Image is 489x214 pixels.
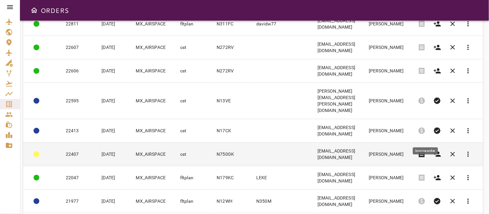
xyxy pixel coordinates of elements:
[465,150,472,158] span: more_vert
[96,82,131,119] td: [DATE]
[211,119,251,142] td: N17CK
[61,35,96,59] td: 22607
[445,123,461,138] button: Cancel order
[34,128,39,134] div: ACTION REQUIRED
[414,170,430,185] span: Invoice order
[445,40,461,55] button: Cancel order
[414,16,430,32] span: Invoice order
[175,12,211,35] td: fltplan
[449,43,457,51] span: clear
[131,35,175,59] td: MX_AIRSPACE
[131,189,175,213] td: MX_AIRSPACE
[41,5,69,15] h6: ORDERS
[312,119,364,142] td: [EMAIL_ADDRESS][DOMAIN_NAME]
[465,97,472,105] span: more_vert
[364,59,413,82] td: [PERSON_NAME]
[445,146,461,162] button: Cancel order
[449,20,457,28] span: clear
[34,44,39,50] div: COMPLETED
[449,97,457,105] span: clear
[34,175,39,181] div: COMPLETED
[251,166,312,189] td: LEKE
[434,197,441,205] span: verified
[312,12,364,35] td: [EMAIL_ADDRESS][DOMAIN_NAME]
[34,68,39,74] div: COMPLETED
[430,193,445,209] button: Set Permit Ready
[445,170,461,185] button: Cancel order
[312,189,364,213] td: [EMAIL_ADDRESS][DOMAIN_NAME]
[312,82,364,119] td: [PERSON_NAME][EMAIL_ADDRESS][PERSON_NAME][DOMAIN_NAME]
[131,82,175,119] td: MX_AIRSPACE
[251,12,312,35] td: davidw77
[61,82,96,119] td: 22595
[445,16,461,32] button: Cancel order
[461,146,476,162] button: Reports
[465,174,472,181] span: more_vert
[175,59,211,82] td: cst
[131,142,175,166] td: MX_AIRSPACE
[449,127,457,135] span: clear
[34,151,39,157] div: ADMIN
[312,59,364,82] td: [EMAIL_ADDRESS][DOMAIN_NAME]
[430,123,445,138] button: Set Permit Ready
[61,12,96,35] td: 22811
[414,123,430,138] span: Pre-Invoice order
[211,59,251,82] td: N272RV
[96,59,131,82] td: [DATE]
[414,63,430,79] span: Invoice order
[465,20,472,28] span: more_vert
[364,12,413,35] td: [PERSON_NAME]
[364,166,413,189] td: [PERSON_NAME]
[418,150,426,158] span: receipt
[312,35,364,59] td: [EMAIL_ADDRESS][DOMAIN_NAME]
[131,119,175,142] td: MX_AIRSPACE
[465,67,472,75] span: more_vert
[414,93,430,108] span: Pre-Invoice order
[461,123,476,138] button: Reports
[364,82,413,119] td: [PERSON_NAME]
[364,142,413,166] td: [PERSON_NAME]
[96,119,131,142] td: [DATE]
[364,35,413,59] td: [PERSON_NAME]
[414,193,430,209] span: Pre-Invoice order
[211,142,251,166] td: N750GK
[211,82,251,119] td: N13VE
[461,193,476,209] button: Reports
[312,166,364,189] td: [EMAIL_ADDRESS][DOMAIN_NAME]
[96,35,131,59] td: [DATE]
[175,142,211,166] td: cst
[430,146,445,162] button: Create customer
[96,12,131,35] td: [DATE]
[131,166,175,189] td: MX_AIRSPACE
[430,40,445,55] button: Create customer
[445,193,461,209] button: Cancel order
[430,16,445,32] button: Create customer
[364,189,413,213] td: [PERSON_NAME]
[96,166,131,189] td: [DATE]
[131,12,175,35] td: MX_AIRSPACE
[211,166,251,189] td: N179KC
[434,127,441,135] span: verified
[96,142,131,166] td: [DATE]
[211,35,251,59] td: N272RV
[175,119,211,142] td: cst
[211,12,251,35] td: N311FC
[34,98,39,104] div: ACTION REQUIRED
[465,197,472,205] span: more_vert
[34,198,39,204] div: ACTION REQUIRED
[461,170,476,185] button: Reports
[96,189,131,213] td: [DATE]
[465,127,472,135] span: more_vert
[61,59,96,82] td: 22606
[430,93,445,108] button: Set Permit Ready
[461,93,476,108] button: Reports
[61,166,96,189] td: 22047
[461,40,476,55] button: Reports
[430,63,445,79] button: Create customer
[461,63,476,79] button: Reports
[61,119,96,142] td: 22413
[449,197,457,205] span: clear
[465,43,472,51] span: more_vert
[251,189,312,213] td: N350M
[175,82,211,119] td: cst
